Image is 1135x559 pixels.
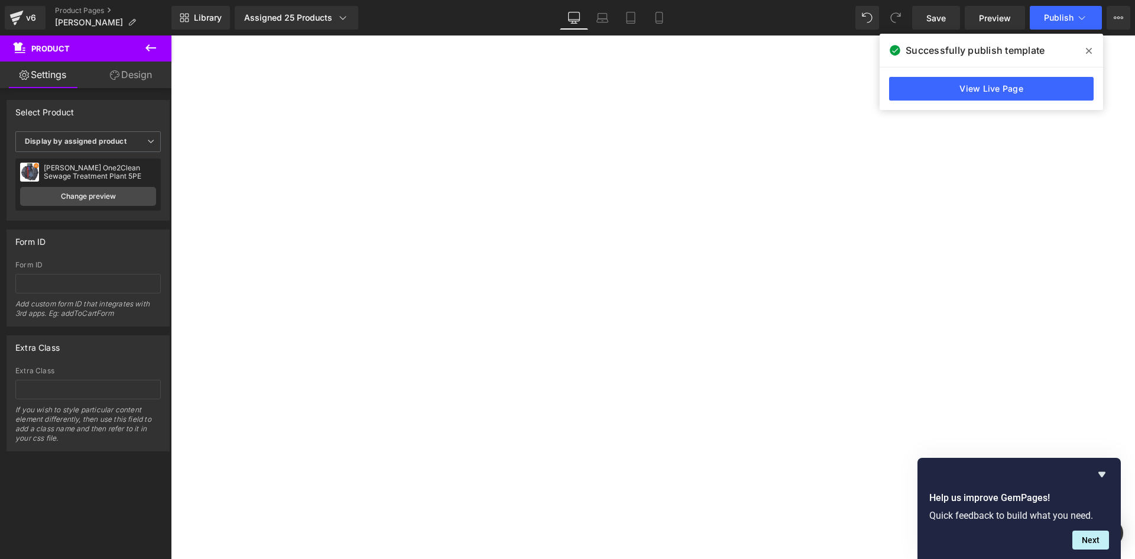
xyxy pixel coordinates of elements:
img: pImage [20,163,39,182]
button: Publish [1030,6,1102,30]
div: Form ID [15,230,46,247]
div: Form ID [15,261,161,269]
a: Design [88,62,174,88]
div: [PERSON_NAME] One2Clean Sewage Treatment Plant 5PE [44,164,156,180]
a: v6 [5,6,46,30]
a: View Live Page [889,77,1094,101]
a: Change preview [20,187,156,206]
div: Help us improve GemPages! [929,467,1109,550]
span: Preview [979,12,1011,24]
button: Next question [1072,531,1109,550]
div: v6 [24,10,38,25]
a: Tablet [617,6,645,30]
button: Undo [855,6,879,30]
button: More [1107,6,1130,30]
h2: Help us improve GemPages! [929,491,1109,505]
div: If you wish to style particular content element differently, then use this field to add a class n... [15,405,161,451]
button: Redo [884,6,907,30]
div: Assigned 25 Products [244,12,349,24]
b: Display by assigned product [25,137,127,146]
a: Preview [965,6,1025,30]
a: Laptop [588,6,617,30]
span: Product [31,44,70,53]
a: Product Pages [55,6,171,15]
div: Select Product [15,101,74,117]
button: Hide survey [1095,467,1109,482]
div: Extra Class [15,336,60,353]
div: Add custom form ID that integrates with 3rd apps. Eg: addToCartForm [15,299,161,326]
div: Extra Class [15,367,161,375]
a: Mobile [645,6,673,30]
span: Publish [1044,13,1074,22]
span: [PERSON_NAME] [55,18,123,27]
span: Successfully publish template [906,43,1045,57]
a: Desktop [560,6,588,30]
span: Library [194,12,222,23]
p: Quick feedback to build what you need. [929,510,1109,521]
a: New Library [171,6,230,30]
span: Save [926,12,946,24]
